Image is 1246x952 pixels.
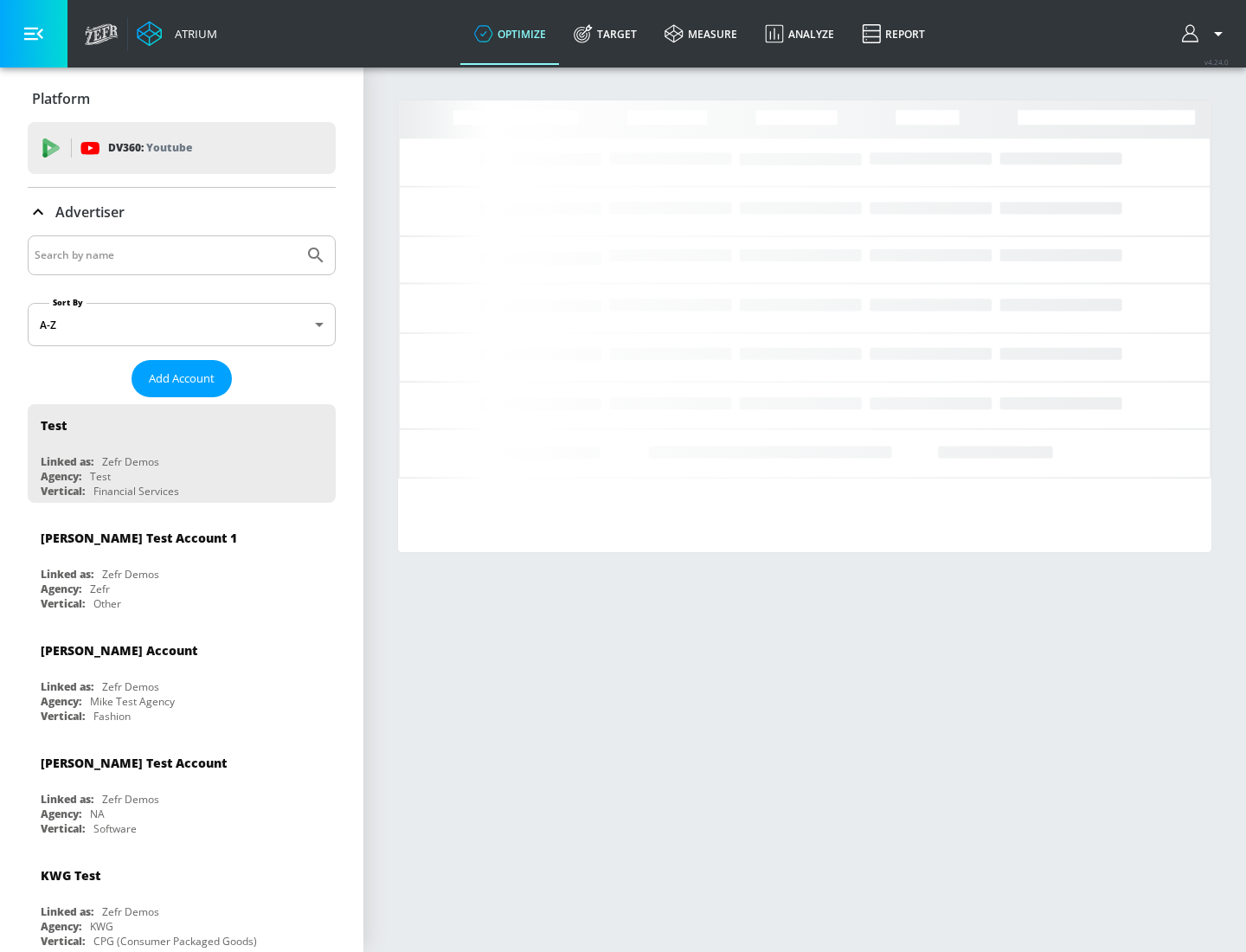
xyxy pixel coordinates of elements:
div: [PERSON_NAME] Test Account 1 [41,530,237,546]
div: Agency: [41,807,81,821]
div: TestLinked as:Zefr DemosAgency:TestVertical:Financial Services [28,404,336,503]
div: Linked as: [41,679,93,694]
div: Linked as: [41,567,93,582]
span: Add Account [149,369,215,389]
a: Analyze [751,3,848,65]
p: Youtube [146,138,192,157]
div: Zefr Demos [102,679,159,694]
div: Fashion [93,709,131,724]
div: Financial Services [93,484,179,499]
div: Zefr Demos [102,904,159,919]
div: [PERSON_NAME] Test Account 1Linked as:Zefr DemosAgency:ZefrVertical:Other [28,517,336,615]
div: Agency: [41,694,81,709]
div: Platform [28,74,336,123]
div: DV360: Youtube [28,122,336,174]
div: Vertical: [41,709,85,724]
div: Linked as: [41,792,93,807]
div: [PERSON_NAME] Test AccountLinked as:Zefr DemosAgency:NAVertical:Software [28,742,336,840]
div: [PERSON_NAME] AccountLinked as:Zefr DemosAgency:Mike Test AgencyVertical:Fashion [28,629,336,728]
div: Zefr Demos [102,454,159,469]
div: Zefr [90,582,110,596]
p: Platform [32,89,90,108]
div: A-Z [28,303,336,346]
div: Zefr Demos [102,567,159,582]
p: DV360: [108,138,192,158]
div: [PERSON_NAME] Account [41,642,197,659]
div: KWG Test [41,867,100,884]
div: Zefr Demos [102,792,159,807]
label: Sort By [49,297,87,308]
div: Vertical: [41,596,85,611]
div: [PERSON_NAME] Test Account [41,755,227,771]
a: optimize [460,3,560,65]
div: Vertical: [41,821,85,836]
a: Target [560,3,651,65]
div: NA [90,807,105,821]
a: measure [651,3,751,65]
div: Agency: [41,919,81,934]
div: Mike Test Agency [90,694,175,709]
div: Test [90,469,111,484]
div: KWG [90,919,113,934]
div: Linked as: [41,904,93,919]
div: Vertical: [41,934,85,949]
div: CPG (Consumer Packaged Goods) [93,934,257,949]
p: Advertiser [55,203,125,222]
div: Linked as: [41,454,93,469]
div: Agency: [41,469,81,484]
input: Search by name [35,244,297,267]
a: Report [848,3,939,65]
div: Atrium [168,26,217,42]
div: Software [93,821,137,836]
button: Add Account [132,360,232,397]
div: Other [93,596,121,611]
div: Advertiser [28,188,336,236]
a: Atrium [137,21,217,47]
div: Vertical: [41,484,85,499]
div: Agency: [41,582,81,596]
div: Test [41,417,67,434]
span: v 4.24.0 [1204,57,1229,67]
